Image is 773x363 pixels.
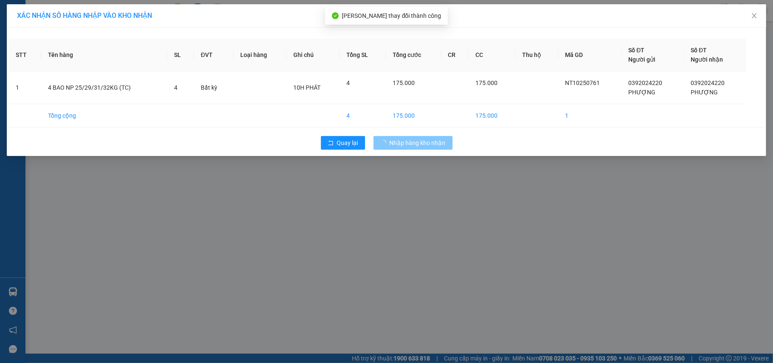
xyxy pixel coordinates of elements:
button: Nhập hàng kho nhận [374,136,453,150]
span: Số ĐT [629,47,645,54]
td: 1 [558,104,621,128]
td: 4 [340,104,386,128]
th: STT [9,39,41,71]
span: rollback [328,140,334,147]
td: 175.000 [386,104,441,128]
span: Quay lại [337,138,358,147]
th: Thu hộ [515,39,558,71]
span: check-circle [332,12,339,19]
span: 10H PHÁT [293,84,320,91]
span: Số ĐT [691,47,707,54]
span: 4 [174,84,177,91]
th: Loại hàng [233,39,286,71]
span: loading [380,140,390,146]
td: 4 BAO NP 25/29/31/32KG (TC) [41,71,167,104]
th: Ghi chú [287,39,340,71]
span: Người nhận [691,56,723,63]
span: 175.000 [475,79,498,86]
span: 0392024220 [629,79,663,86]
span: 4 [346,79,350,86]
th: Mã GD [558,39,621,71]
th: CC [469,39,515,71]
span: 175.000 [393,79,415,86]
span: NT10250761 [565,79,600,86]
th: Tổng SL [340,39,386,71]
span: PHƯỢNG [691,89,718,96]
td: 1 [9,71,41,104]
button: Close [742,4,766,28]
span: Nhập hàng kho nhận [390,138,446,147]
td: Bất kỳ [194,71,233,104]
button: rollbackQuay lại [321,136,365,150]
span: 0392024220 [691,79,725,86]
span: XÁC NHẬN SỐ HÀNG NHẬP VÀO KHO NHẬN [17,11,152,20]
span: close [751,12,758,19]
td: 175.000 [469,104,515,128]
th: Tên hàng [41,39,167,71]
th: ĐVT [194,39,233,71]
th: SL [167,39,194,71]
span: PHƯỢNG [629,89,656,96]
td: Tổng cộng [41,104,167,128]
span: Người gửi [629,56,656,63]
span: [PERSON_NAME] thay đổi thành công [342,12,441,19]
th: Tổng cước [386,39,441,71]
th: CR [441,39,469,71]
